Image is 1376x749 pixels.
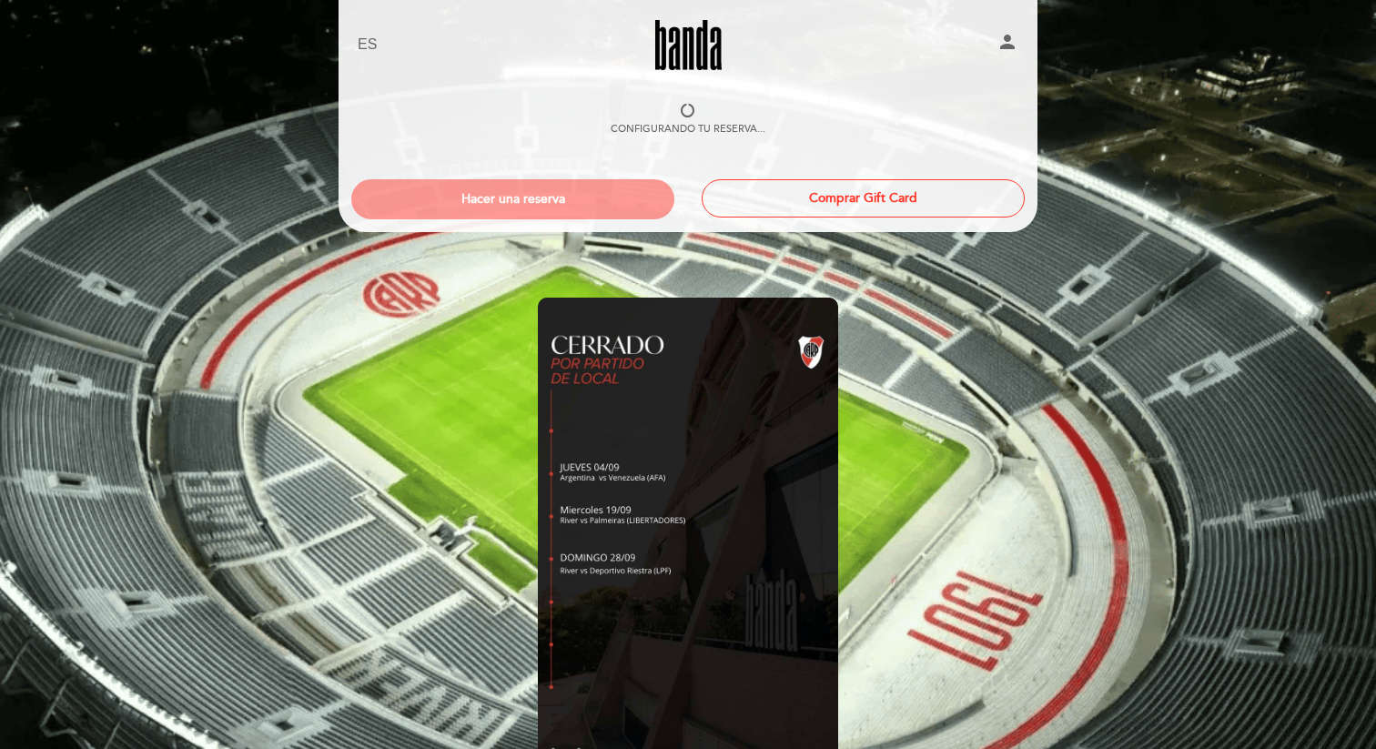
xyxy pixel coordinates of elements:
[997,31,1018,59] button: person
[997,31,1018,53] i: person
[611,122,765,137] div: Configurando tu reserva...
[702,179,1025,218] button: Comprar Gift Card
[574,20,802,70] a: Banda
[351,179,674,219] button: Hacer una reserva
